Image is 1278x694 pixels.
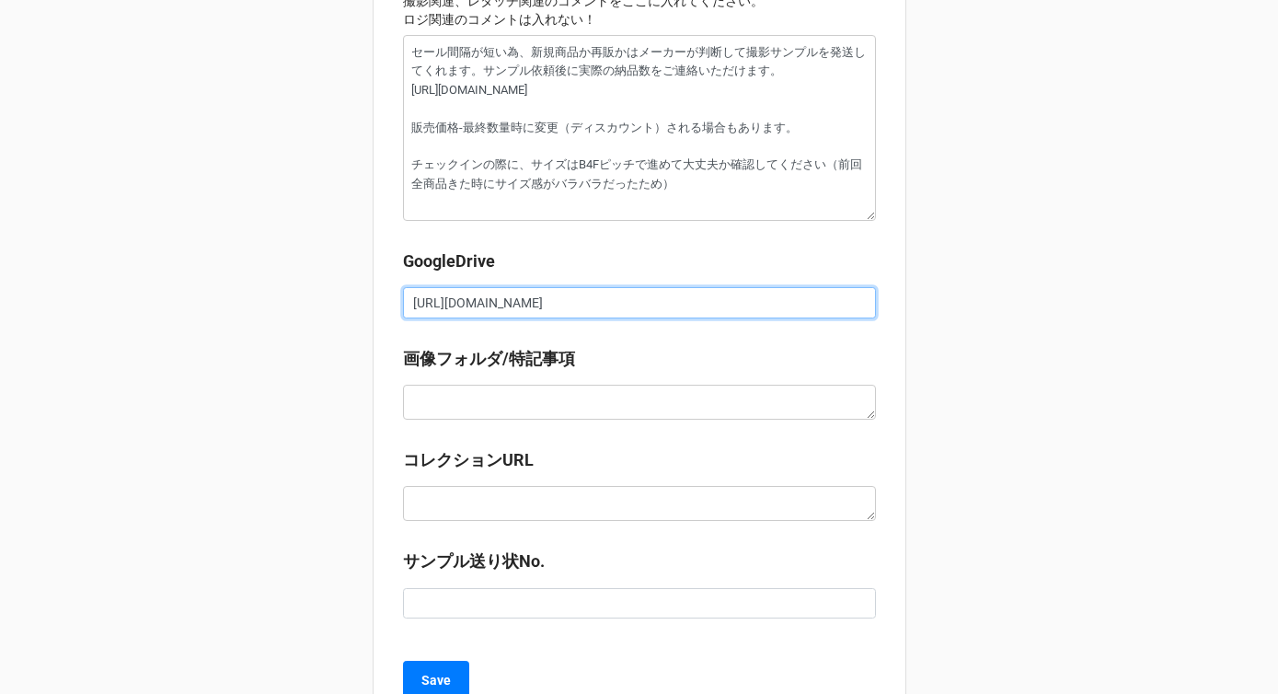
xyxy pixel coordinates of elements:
b: Save [421,671,451,690]
label: 画像フォルダ/特記事項 [403,346,575,372]
label: コレクションURL [403,447,534,473]
label: GoogleDrive [403,249,495,274]
textarea: セール間隔が短い為、新規商品か再販かはメーカーが判断して撮影サンプルを発送してくれます。サンプル依頼後に実際の納品数をご連絡いただけます。 [URL][DOMAIN_NAME] 販売価格-最終数... [403,35,876,221]
label: サンプル送り状No. [403,549,545,574]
